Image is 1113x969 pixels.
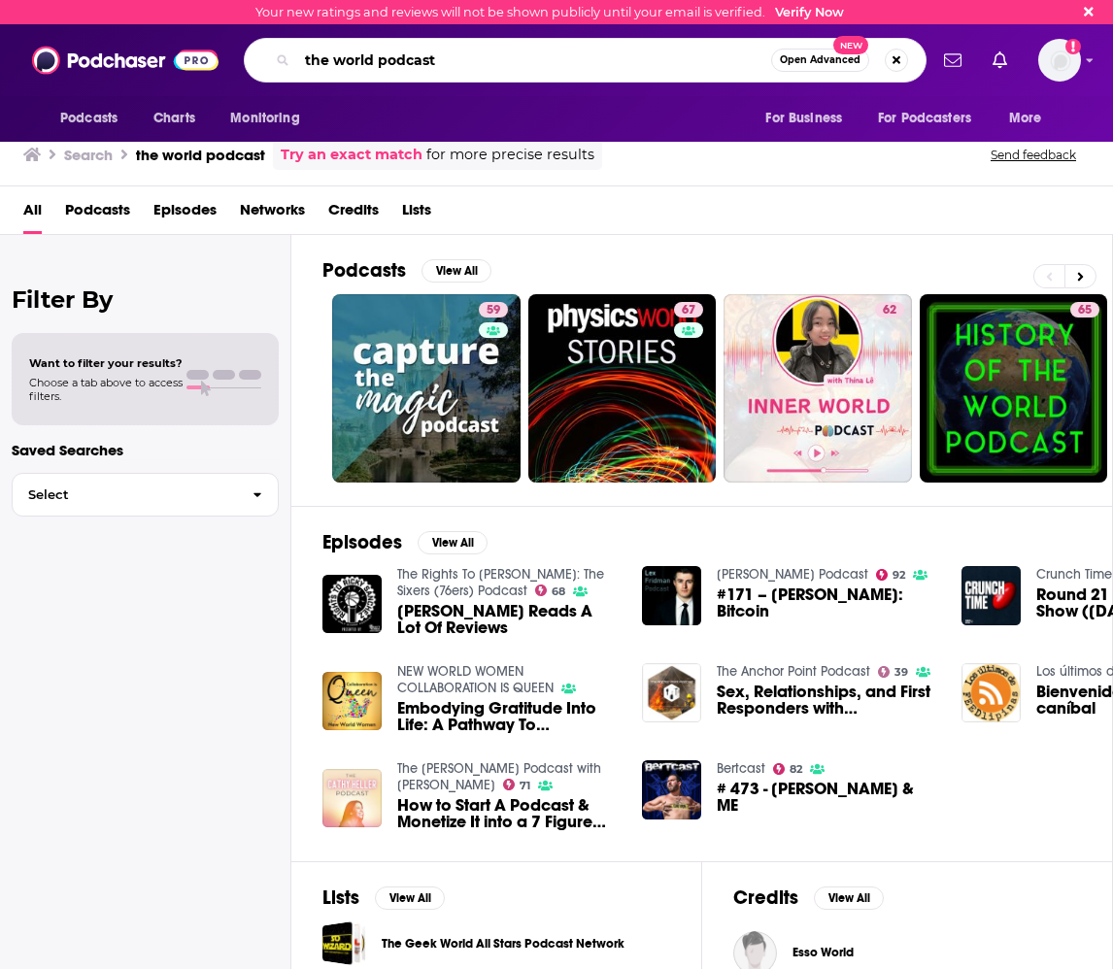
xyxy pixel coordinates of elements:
[520,782,530,790] span: 71
[893,571,905,580] span: 92
[1038,39,1081,82] img: User Profile
[322,885,359,910] h2: Lists
[136,146,265,164] h3: the world podcast
[397,603,619,636] a: Spike Reads A Lot Of Reviews
[1070,302,1099,317] a: 65
[936,44,969,77] a: Show notifications dropdown
[13,488,237,501] span: Select
[780,55,860,65] span: Open Advanced
[240,194,305,234] span: Networks
[793,945,854,960] a: Esso World
[322,530,402,554] h2: Episodes
[297,45,771,76] input: Search podcasts, credits, & more...
[487,301,500,320] span: 59
[814,886,884,910] button: View All
[244,38,927,83] div: Search podcasts, credits, & more...
[883,301,896,320] span: 62
[717,781,938,814] span: # 473 - [PERSON_NAME] & ME
[528,294,717,483] a: 67
[328,194,379,234] a: Credits
[833,36,868,54] span: New
[230,105,299,132] span: Monitoring
[479,302,508,317] a: 59
[717,586,938,619] span: #171 – [PERSON_NAME]: Bitcoin
[876,569,906,581] a: 92
[397,797,619,830] a: How to Start A Podcast & Monetize It into a 7 Figure Business
[153,105,195,132] span: Charts
[717,586,938,619] a: #171 – Anthony Pompliano: Bitcoin
[153,194,217,234] a: Episodes
[717,684,938,717] span: Sex, Relationships, and First Responders with [PERSON_NAME], AMFT
[961,566,1021,625] img: Round 21 - Crunch Time Full Show (2.08.25)
[790,765,802,774] span: 82
[717,781,938,814] a: # 473 - Whitney Cummings & ME
[65,194,130,234] a: Podcasts
[961,663,1021,722] a: Bienvenido al mundo caníbal
[397,603,619,636] span: [PERSON_NAME] Reads A Lot Of Reviews
[765,105,842,132] span: For Business
[382,933,624,954] a: The Geek World All Stars Podcast Network
[322,258,406,283] h2: Podcasts
[60,105,118,132] span: Podcasts
[985,147,1082,163] button: Send feedback
[12,285,279,314] h2: Filter By
[23,194,42,234] a: All
[332,294,521,483] a: 59
[717,760,765,777] a: Bertcast
[322,530,488,554] a: EpisodesView All
[878,105,971,132] span: For Podcasters
[397,760,601,793] a: The Cathy Heller Podcast with Cathy Heller
[865,100,999,137] button: open menu
[217,100,324,137] button: open menu
[894,668,908,677] span: 39
[642,760,701,819] img: # 473 - Whitney Cummings & ME
[985,44,1015,77] a: Show notifications dropdown
[397,566,604,599] a: The Rights To Ricky Sanchez: The Sixers (76ers) Podcast
[426,144,594,166] span: for more precise results
[771,49,869,72] button: Open AdvancedNew
[32,42,219,79] img: Podchaser - Follow, Share and Rate Podcasts
[322,575,382,634] img: Spike Reads A Lot Of Reviews
[535,585,566,596] a: 68
[642,663,701,722] img: Sex, Relationships, and First Responders with Destiny Morris, AMFT
[920,294,1108,483] a: 65
[1065,39,1081,54] svg: Email not verified
[752,100,866,137] button: open menu
[1036,566,1112,583] a: Crunch Time
[12,473,279,517] button: Select
[674,302,703,317] a: 67
[724,294,912,483] a: 62
[1009,105,1042,132] span: More
[322,769,382,828] img: How to Start A Podcast & Monetize It into a 7 Figure Business
[141,100,207,137] a: Charts
[64,146,113,164] h3: Search
[552,587,565,596] span: 68
[773,763,803,775] a: 82
[255,5,844,19] div: Your new ratings and reviews will not be shown publicly until your email is verified.
[397,700,619,733] a: Embodying Gratitude Into Life: A Pathway To Transformation Featuring Life Transition Coach and NW...
[642,566,701,625] img: #171 – Anthony Pompliano: Bitcoin
[281,144,422,166] a: Try an exact match
[29,356,183,370] span: Want to filter your results?
[717,684,938,717] a: Sex, Relationships, and First Responders with Destiny Morris, AMFT
[29,376,183,403] span: Choose a tab above to access filters.
[402,194,431,234] a: Lists
[717,566,868,583] a: Lex Fridman Podcast
[775,5,844,19] a: Verify Now
[397,663,554,696] a: NEW WORLD WOMEN COLLABORATION IS QUEEN
[322,258,491,283] a: PodcastsView All
[503,779,531,790] a: 71
[322,921,366,965] a: The Geek World All Stars Podcast Network
[995,100,1066,137] button: open menu
[1038,39,1081,82] button: Show profile menu
[422,259,491,283] button: View All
